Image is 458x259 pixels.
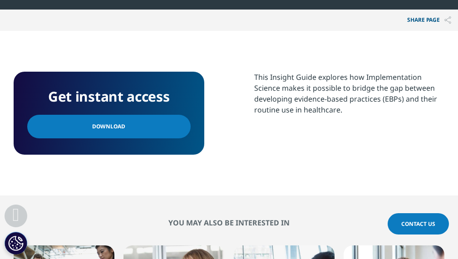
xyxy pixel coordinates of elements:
button: Cookies Settings [5,232,27,254]
a: Contact Us [388,213,449,235]
h2: You may also be interested in [14,218,444,227]
span: Contact Us [401,220,435,228]
a: Download [27,115,191,138]
img: Share PAGE [444,16,451,24]
p: This Insight Guide explores how Implementation Science makes it possible to bridge the gap betwee... [254,72,445,122]
span: Download [92,122,125,132]
h4: Get instant access [27,85,191,108]
p: Share PAGE [400,10,458,31]
button: Share PAGEShare PAGE [400,10,458,31]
